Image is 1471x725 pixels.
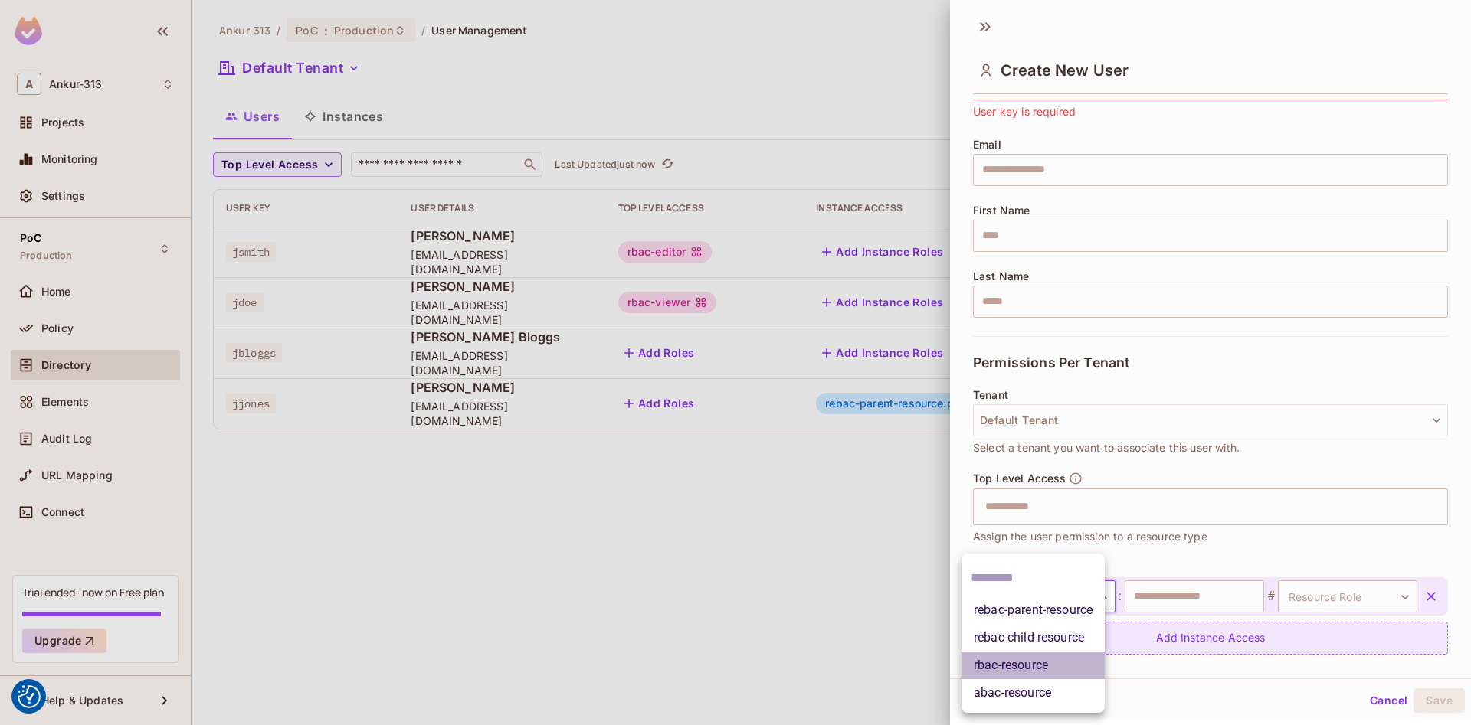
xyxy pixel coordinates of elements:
[962,624,1105,652] li: rebac-child-resource
[962,596,1105,624] li: rebac-parent-resource
[18,685,41,708] img: Revisit consent button
[18,685,41,708] button: Consent Preferences
[962,652,1105,679] li: rbac-resource
[962,679,1105,707] li: abac-resource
